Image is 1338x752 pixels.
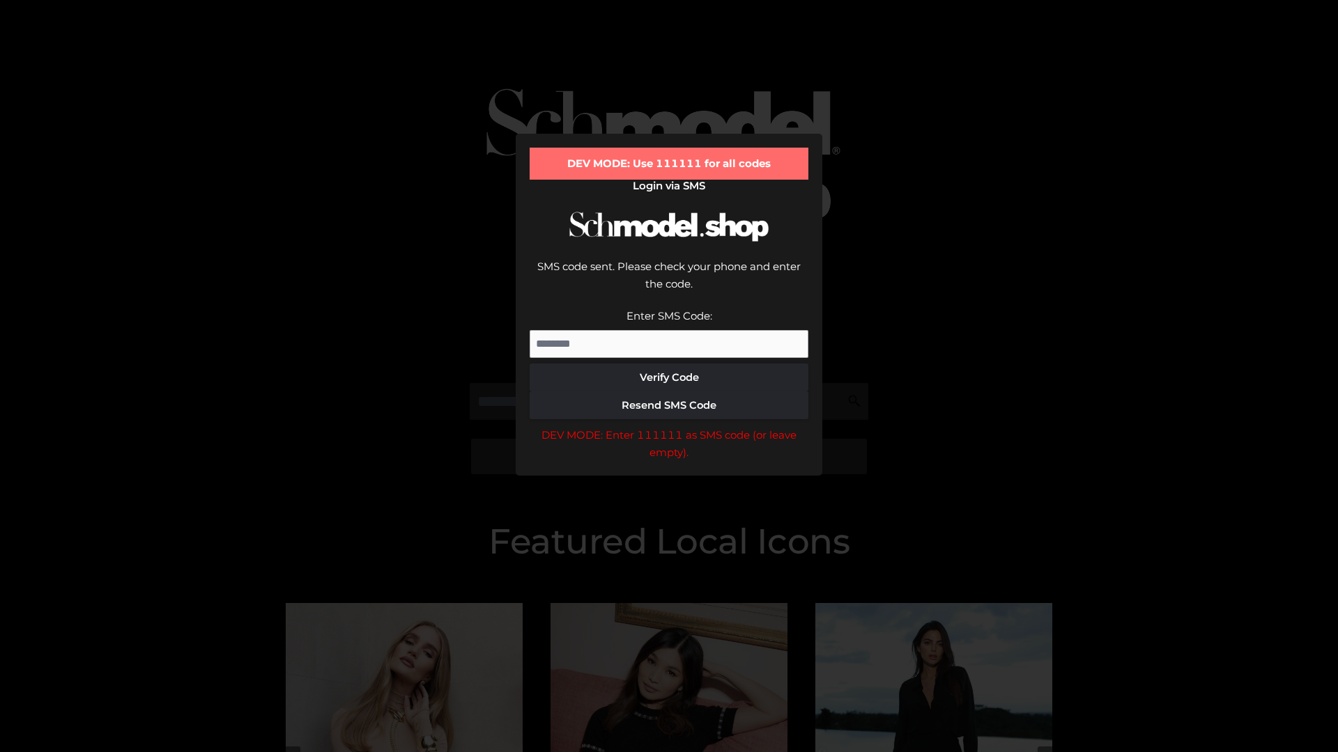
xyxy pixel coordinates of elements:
[626,309,712,322] label: Enter SMS Code:
[530,258,808,307] div: SMS code sent. Please check your phone and enter the code.
[530,363,808,391] button: Verify Code
[530,180,808,192] h2: Login via SMS
[564,199,774,254] img: Schmodel Logo
[530,148,808,180] div: DEV MODE: Use 111111 for all codes
[530,426,808,462] div: DEV MODE: Enter 111111 as SMS code (or leave empty).
[530,391,808,419] button: Resend SMS Code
